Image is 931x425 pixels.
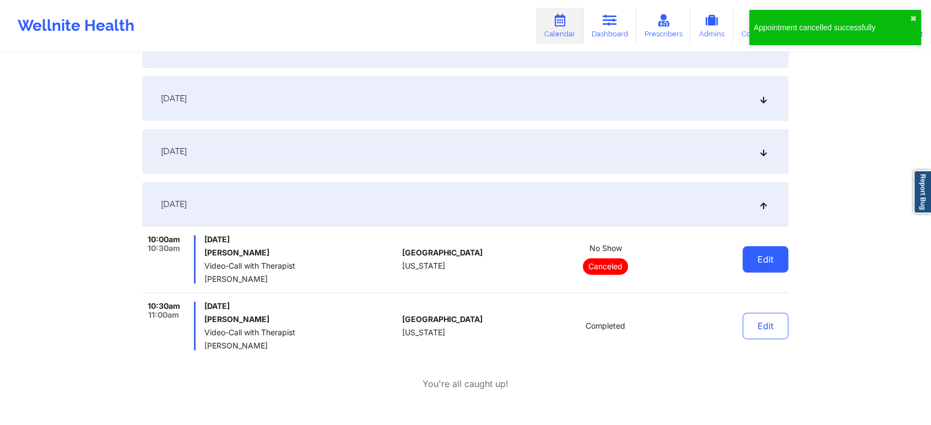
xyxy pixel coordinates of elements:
[148,244,180,253] span: 10:30am
[204,315,398,324] h6: [PERSON_NAME]
[148,235,180,244] span: 10:00am
[204,328,398,337] span: Video-Call with Therapist
[536,8,583,44] a: Calendar
[583,8,636,44] a: Dashboard
[913,170,931,214] a: Report Bug
[402,248,483,257] span: [GEOGRAPHIC_DATA]
[754,22,910,33] div: Appointment cancelled successfully
[583,258,628,275] p: Canceled
[148,302,180,310] span: 10:30am
[690,8,733,44] a: Admins
[204,248,398,257] h6: [PERSON_NAME]
[402,315,483,324] span: [GEOGRAPHIC_DATA]
[589,244,621,253] span: No Show
[423,378,508,390] p: You're all caught up!
[743,313,788,339] button: Edit
[204,235,398,244] span: [DATE]
[161,93,187,104] span: [DATE]
[161,146,187,157] span: [DATE]
[204,261,398,270] span: Video-Call with Therapist
[204,341,398,350] span: [PERSON_NAME]
[402,261,445,270] span: [US_STATE]
[204,275,398,284] span: [PERSON_NAME]
[204,302,398,310] span: [DATE]
[402,328,445,337] span: [US_STATE]
[743,246,788,273] button: Edit
[636,8,691,44] a: Prescribers
[586,322,625,330] span: Completed
[733,8,779,44] a: Coaches
[148,310,179,319] span: 11:00am
[161,199,187,210] span: [DATE]
[910,14,917,23] button: close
